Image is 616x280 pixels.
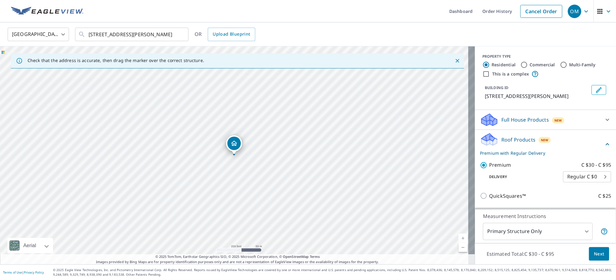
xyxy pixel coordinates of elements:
span: Next [594,250,604,258]
div: OM [568,5,581,18]
label: Commercial [530,62,555,68]
span: New [541,138,549,142]
label: This is a complex [492,71,529,77]
span: Upload Blueprint [213,30,250,38]
a: Privacy Policy [24,270,44,274]
a: Cancel Order [520,5,562,18]
div: Aerial [7,238,53,253]
p: Roof Products [501,136,535,143]
label: Residential [492,62,515,68]
p: Full House Products [501,116,549,123]
div: Roof ProductsNewPremium with Regular Delivery [480,132,611,156]
p: C $25 [598,192,611,200]
p: QuickSquares™ [489,192,526,200]
div: PROPERTY TYPE [482,54,609,59]
a: Terms [310,254,320,259]
p: Estimated Total: C $30 - C $95 [482,247,559,261]
div: OR [195,28,255,41]
a: Current Level 17, Zoom In [458,234,468,243]
p: [STREET_ADDRESS][PERSON_NAME] [485,92,589,100]
p: © 2025 Eagle View Technologies, Inc. and Pictometry International Corp. All Rights Reserved. Repo... [53,268,613,277]
p: BUILDING ID [485,85,508,90]
label: Multi-Family [569,62,596,68]
div: Regular C $0 [563,168,611,185]
p: | [3,270,44,274]
div: [GEOGRAPHIC_DATA] [8,26,69,43]
p: Premium [489,161,511,169]
a: OpenStreetMap [283,254,309,259]
div: Aerial [21,238,38,253]
button: Next [589,247,609,261]
p: Premium with Regular Delivery [480,150,604,156]
a: Upload Blueprint [208,28,255,41]
p: Delivery [480,174,563,180]
img: EV Logo [11,7,83,16]
button: Close [454,57,462,65]
a: Current Level 17, Zoom Out [458,243,468,252]
span: Your report will include only the primary structure on the property. For example, a detached gara... [601,228,608,235]
a: Terms of Use [3,270,22,274]
button: Edit building 1 [591,85,606,95]
div: Full House ProductsNew [480,112,611,127]
input: Search by address or latitude-longitude [89,26,176,43]
p: C $30 - C $95 [581,161,611,169]
div: Dropped pin, building 1, Residential property, 611 PARKLAND DR E BROOKS AB T1R0M5 [226,135,242,154]
div: Primary Structure Only [483,223,593,240]
p: Measurement Instructions [483,212,608,220]
span: New [554,118,562,123]
p: Check that the address is accurate, then drag the marker over the correct structure. [28,58,204,63]
span: © 2025 TomTom, Earthstar Geographics SIO, © 2025 Microsoft Corporation, © [155,254,320,259]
